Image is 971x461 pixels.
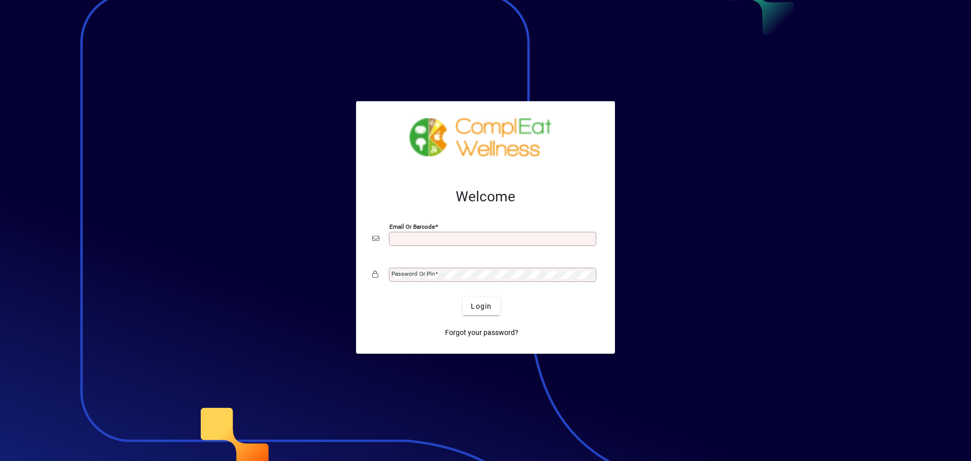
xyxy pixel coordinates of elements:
[471,301,492,312] span: Login
[391,270,435,277] mat-label: Password or Pin
[389,223,435,230] mat-label: Email or Barcode
[372,188,599,205] h2: Welcome
[463,297,500,315] button: Login
[441,323,522,342] a: Forgot your password?
[445,327,518,338] span: Forgot your password?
